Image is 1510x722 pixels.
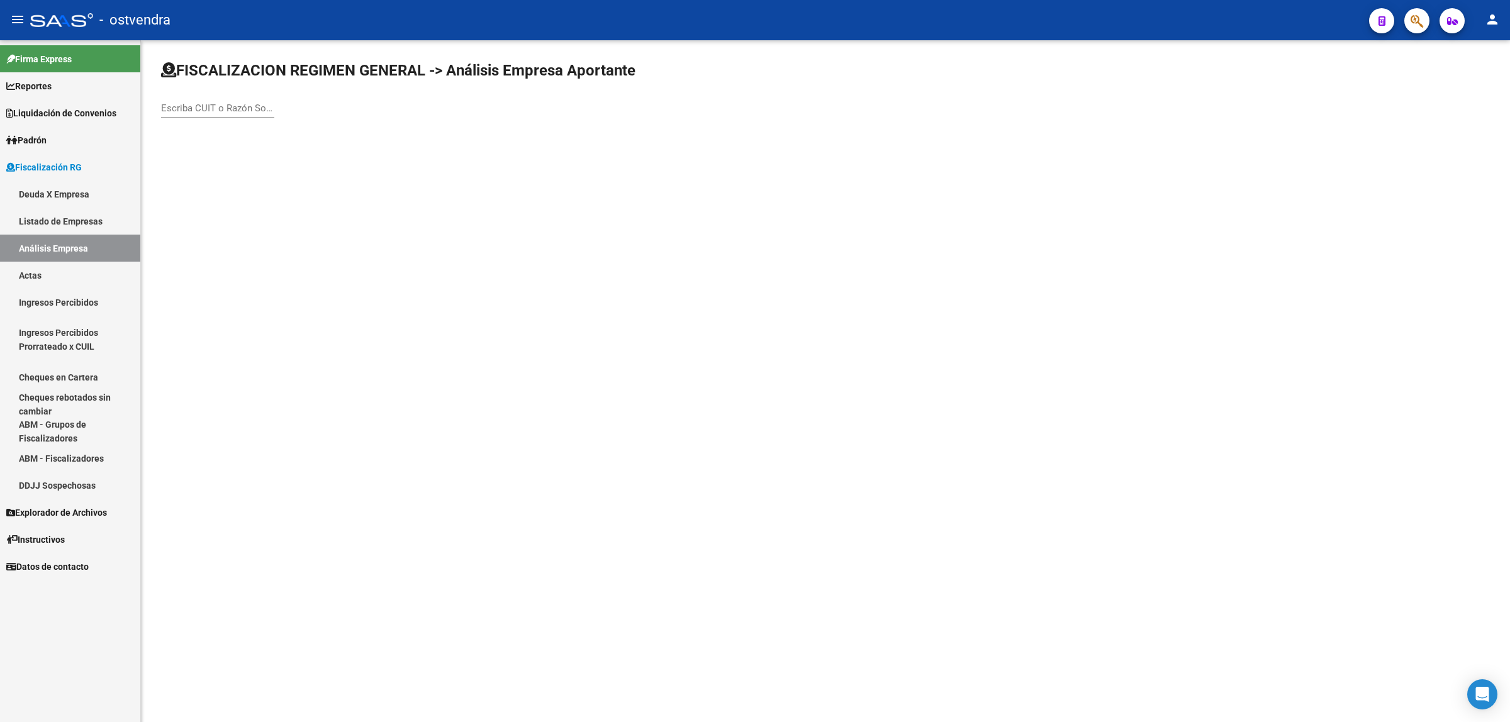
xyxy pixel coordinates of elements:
mat-icon: person [1485,12,1500,27]
span: Firma Express [6,52,72,66]
span: Explorador de Archivos [6,506,107,519]
span: Fiscalización RG [6,160,82,174]
div: Open Intercom Messenger [1467,679,1497,709]
span: Liquidación de Convenios [6,106,116,120]
span: - ostvendra [99,6,171,34]
h1: FISCALIZACION REGIMEN GENERAL -> Análisis Empresa Aportante [161,60,635,81]
span: Instructivos [6,533,65,547]
span: Padrón [6,133,47,147]
span: Datos de contacto [6,560,89,574]
mat-icon: menu [10,12,25,27]
span: Reportes [6,79,52,93]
